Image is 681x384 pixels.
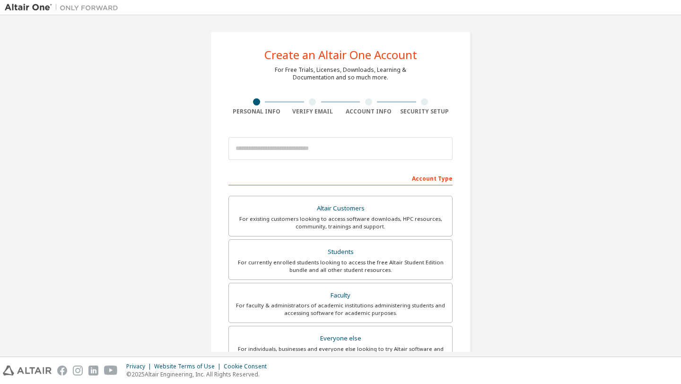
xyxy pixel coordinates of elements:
[235,259,446,274] div: For currently enrolled students looking to access the free Altair Student Edition bundle and all ...
[154,363,224,370] div: Website Terms of Use
[228,170,453,185] div: Account Type
[228,108,285,115] div: Personal Info
[275,66,406,81] div: For Free Trials, Licenses, Downloads, Learning & Documentation and so much more.
[224,363,272,370] div: Cookie Consent
[235,345,446,360] div: For individuals, businesses and everyone else looking to try Altair software and explore our prod...
[126,370,272,378] p: © 2025 Altair Engineering, Inc. All Rights Reserved.
[88,366,98,375] img: linkedin.svg
[285,108,341,115] div: Verify Email
[340,108,397,115] div: Account Info
[126,363,154,370] div: Privacy
[235,302,446,317] div: For faculty & administrators of academic institutions administering students and accessing softwa...
[235,289,446,302] div: Faculty
[235,215,446,230] div: For existing customers looking to access software downloads, HPC resources, community, trainings ...
[3,366,52,375] img: altair_logo.svg
[235,332,446,345] div: Everyone else
[57,366,67,375] img: facebook.svg
[264,49,417,61] div: Create an Altair One Account
[235,245,446,259] div: Students
[235,202,446,215] div: Altair Customers
[104,366,118,375] img: youtube.svg
[5,3,123,12] img: Altair One
[397,108,453,115] div: Security Setup
[73,366,83,375] img: instagram.svg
